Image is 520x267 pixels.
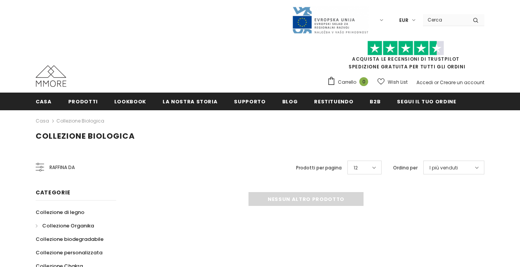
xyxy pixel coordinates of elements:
[377,75,408,89] a: Wish List
[434,79,439,86] span: or
[399,17,408,24] span: EUR
[36,206,84,219] a: Collezione di legno
[68,98,98,105] span: Prodotti
[114,93,146,110] a: Lookbook
[367,41,444,56] img: Fidati di Pilot Stars
[68,93,98,110] a: Prodotti
[370,93,380,110] a: B2B
[370,98,380,105] span: B2B
[36,249,102,256] span: Collezione personalizzata
[36,219,94,232] a: Collezione Organika
[36,131,135,141] span: Collezione biologica
[393,164,418,172] label: Ordina per
[416,79,433,86] a: Accedi
[327,76,372,88] a: Carrello 0
[36,189,70,196] span: Categorie
[282,93,298,110] a: Blog
[114,98,146,105] span: Lookbook
[352,56,459,62] a: Acquista le recensioni di TrustPilot
[36,235,104,243] span: Collezione biodegradabile
[429,164,458,172] span: I più venduti
[327,44,484,70] span: SPEDIZIONE GRATUITA PER TUTTI GLI ORDINI
[388,78,408,86] span: Wish List
[292,6,369,34] img: Javni Razpis
[36,65,66,87] img: Casi MMORE
[423,14,467,25] input: Search Site
[282,98,298,105] span: Blog
[397,93,456,110] a: Segui il tuo ordine
[42,222,94,229] span: Collezione Organika
[163,98,217,105] span: La nostra storia
[36,98,52,105] span: Casa
[296,164,342,172] label: Prodotti per pagina
[292,17,369,23] a: Javni Razpis
[36,232,104,246] a: Collezione biodegradabile
[36,246,102,259] a: Collezione personalizzata
[49,163,75,172] span: Raffina da
[314,98,353,105] span: Restituendo
[397,98,456,105] span: Segui il tuo ordine
[314,93,353,110] a: Restituendo
[354,164,358,172] span: 12
[56,118,104,124] a: Collezione biologica
[234,93,265,110] a: supporto
[359,77,368,86] span: 0
[338,78,356,86] span: Carrello
[36,209,84,216] span: Collezione di legno
[163,93,217,110] a: La nostra storia
[36,93,52,110] a: Casa
[440,79,484,86] a: Creare un account
[234,98,265,105] span: supporto
[36,116,49,126] a: Casa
